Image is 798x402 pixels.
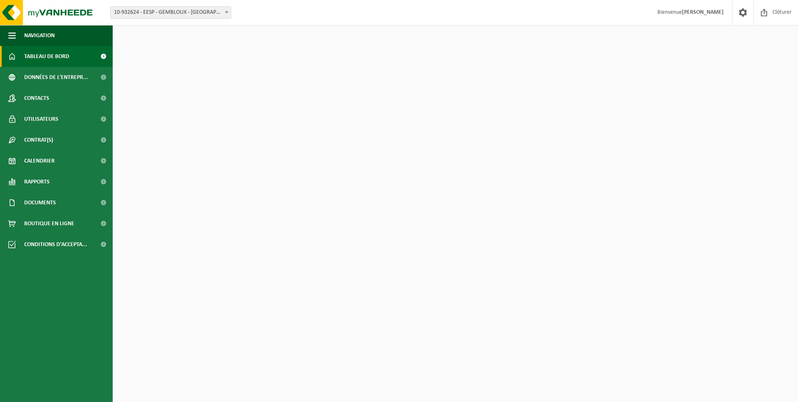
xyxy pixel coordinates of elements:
[682,9,724,15] strong: [PERSON_NAME]
[24,25,55,46] span: Navigation
[24,213,74,234] span: Boutique en ligne
[110,6,231,19] span: 10-932624 - EESP - GEMBLOUX - GEMBLOUX
[24,67,88,88] span: Données de l'entrepr...
[24,46,69,67] span: Tableau de bord
[111,7,231,18] span: 10-932624 - EESP - GEMBLOUX - GEMBLOUX
[24,171,50,192] span: Rapports
[24,150,55,171] span: Calendrier
[24,109,58,130] span: Utilisateurs
[24,88,49,109] span: Contacts
[24,192,56,213] span: Documents
[24,130,53,150] span: Contrat(s)
[24,234,87,255] span: Conditions d'accepta...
